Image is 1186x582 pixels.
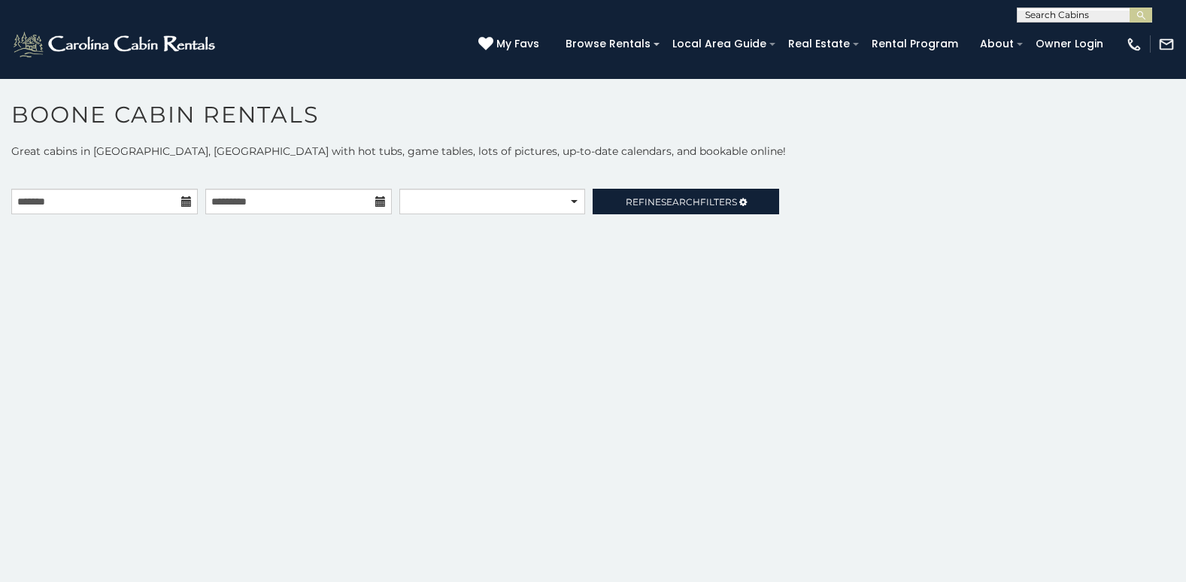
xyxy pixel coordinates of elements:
[11,29,220,59] img: White-1-2.png
[972,32,1021,56] a: About
[558,32,658,56] a: Browse Rentals
[1158,36,1175,53] img: mail-regular-white.png
[1028,32,1111,56] a: Owner Login
[478,36,543,53] a: My Favs
[1126,36,1142,53] img: phone-regular-white.png
[781,32,857,56] a: Real Estate
[661,196,700,208] span: Search
[665,32,774,56] a: Local Area Guide
[593,189,779,214] a: RefineSearchFilters
[496,36,539,52] span: My Favs
[864,32,966,56] a: Rental Program
[626,196,737,208] span: Refine Filters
